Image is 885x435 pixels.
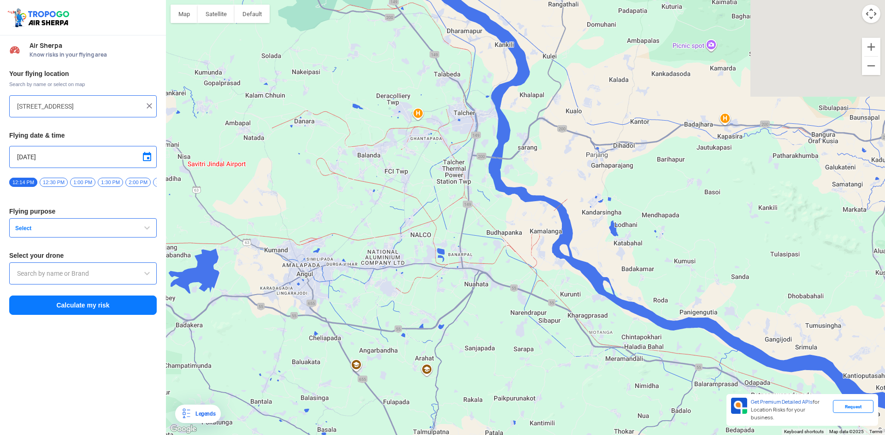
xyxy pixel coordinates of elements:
[125,178,151,187] span: 2:00 PM
[153,178,178,187] span: 2:30 PM
[17,101,142,112] input: Search your flying location
[29,42,157,49] span: Air Sherpa
[9,44,20,55] img: Risk Scores
[7,7,72,28] img: ic_tgdronemaps.svg
[833,400,873,413] div: Request
[17,151,149,162] input: Select Date
[17,268,149,279] input: Search by name or Brand
[829,429,864,434] span: Map data ©2025
[9,296,157,315] button: Calculate my risk
[29,51,157,58] span: Know risks in your flying area
[9,70,157,77] h3: Your flying location
[181,408,192,419] img: Legends
[168,423,199,435] img: Google
[145,101,154,110] img: ic_close.png
[9,81,157,88] span: Search by name or select on map
[192,408,215,419] div: Legends
[9,252,157,259] h3: Select your drone
[9,132,157,139] h3: Flying date & time
[171,5,198,23] button: Show street map
[168,423,199,435] a: Open this area in Google Maps (opens a new window)
[862,5,880,23] button: Map camera controls
[747,398,833,422] div: for Location Risks for your business.
[751,399,813,405] span: Get Premium Detailed APIs
[198,5,235,23] button: Show satellite imagery
[731,398,747,414] img: Premium APIs
[862,57,880,75] button: Zoom out
[70,178,95,187] span: 1:00 PM
[9,218,157,238] button: Select
[862,38,880,56] button: Zoom in
[98,178,123,187] span: 1:30 PM
[784,429,824,435] button: Keyboard shortcuts
[9,178,37,187] span: 12:14 PM
[9,208,157,215] h3: Flying purpose
[40,178,68,187] span: 12:30 PM
[12,225,127,232] span: Select
[869,429,882,434] a: Terms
